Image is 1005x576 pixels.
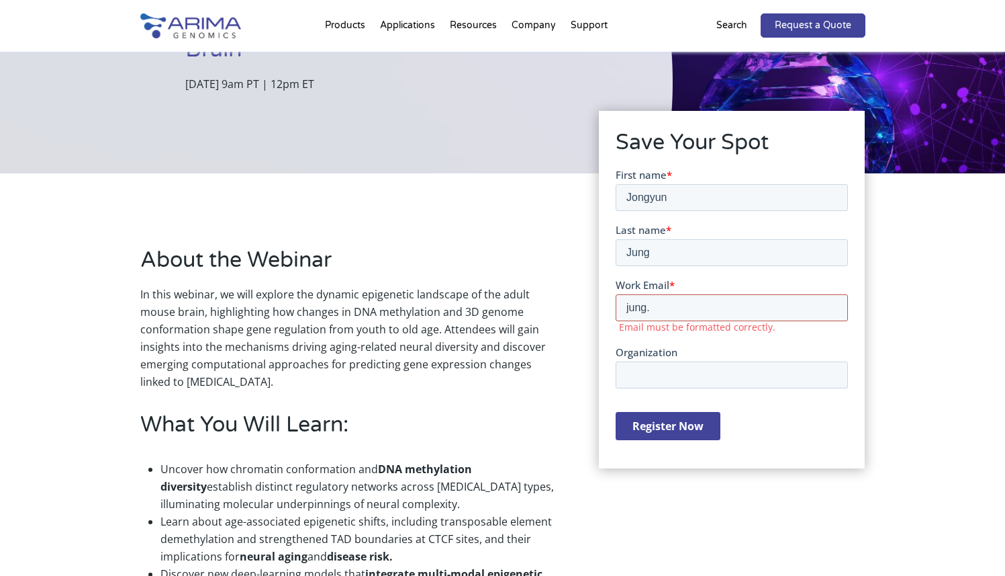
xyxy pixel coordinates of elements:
h2: About the Webinar [140,245,559,286]
li: Learn about age-associated epigenetic shifts, including transposable element demethylation and st... [160,513,559,565]
p: Search [716,17,747,34]
p: In this webinar, we will explore the dynamic epigenetic landscape of the adult mouse brain, highl... [140,286,559,390]
p: [DATE] 9am PT | 12pm ET [185,75,606,93]
li: Uncover how chromatin conformation and establish distinct regulatory networks across [MEDICAL_DAT... [160,460,559,513]
h2: Save Your Spot [616,128,848,168]
h2: What You Will Learn: [140,410,559,450]
iframe: To enrich screen reader interactions, please activate Accessibility in Grammarly extension settings [616,168,848,452]
a: Request a Quote [761,13,865,38]
strong: disease risk. [327,549,393,564]
img: Arima-Genomics-logo [140,13,241,38]
strong: neural aging [240,549,307,564]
